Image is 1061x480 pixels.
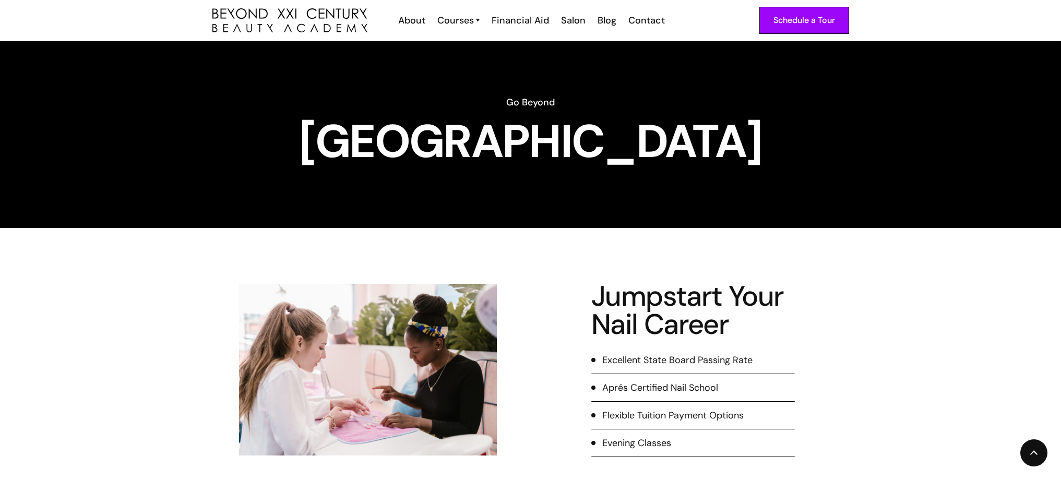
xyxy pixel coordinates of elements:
[299,112,761,171] strong: [GEOGRAPHIC_DATA]
[602,381,718,394] div: Aprés Certified Nail School
[561,14,586,27] div: Salon
[212,95,849,109] h6: Go Beyond
[602,409,744,422] div: Flexible Tuition Payment Options
[602,436,671,450] div: Evening Classes
[492,14,549,27] div: Financial Aid
[437,14,474,27] div: Courses
[391,14,431,27] a: About
[591,282,795,339] h2: Jumpstart Your Nail Career
[598,14,616,27] div: Blog
[773,14,835,27] div: Schedule a Tour
[759,7,849,34] a: Schedule a Tour
[212,8,367,33] img: beyond 21st century beauty academy logo
[628,14,665,27] div: Contact
[554,14,591,27] a: Salon
[591,14,622,27] a: Blog
[622,14,670,27] a: Contact
[437,14,480,27] a: Courses
[485,14,554,27] a: Financial Aid
[398,14,425,27] div: About
[239,284,497,455] img: nail tech working at salon
[602,353,753,367] div: Excellent State Board Passing Rate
